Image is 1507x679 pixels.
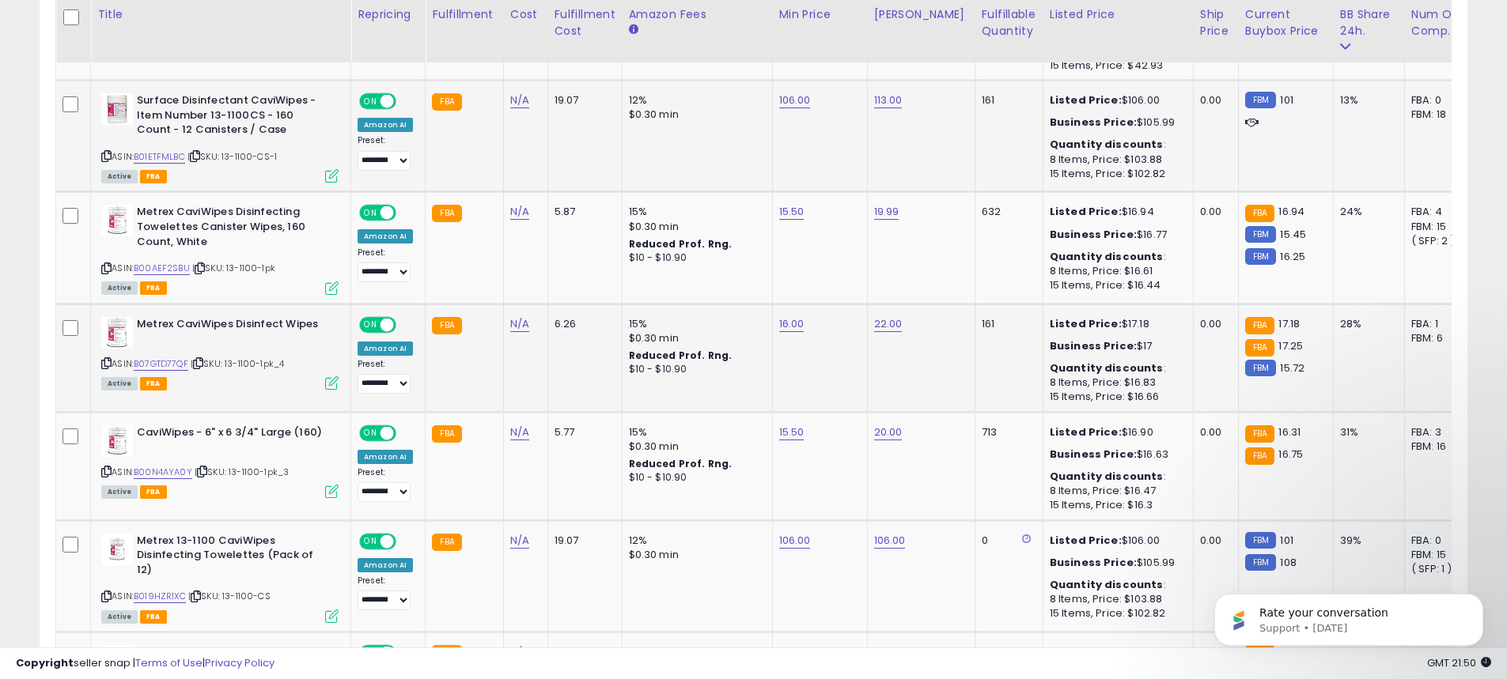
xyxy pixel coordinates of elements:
[16,655,74,670] strong: Copyright
[1050,316,1122,331] b: Listed Price:
[358,229,413,243] div: Amazon AI
[982,317,1031,331] div: 161
[1050,264,1181,278] div: 8 Items, Price: $16.61
[1200,205,1226,219] div: 0.00
[187,150,277,163] span: | SKU: 13-1100-CS-1
[555,93,610,108] div: 19.07
[140,170,167,183] span: FBA
[134,357,188,371] a: B07GTD77QF
[1278,424,1301,439] span: 16.31
[1050,153,1181,167] div: 8 Items, Price: $103.88
[1411,331,1463,345] div: FBM: 6
[1050,115,1181,130] div: $105.99
[1050,58,1181,73] div: 15 Items, Price: $42.93
[432,93,461,111] small: FBA
[1050,115,1137,130] b: Business Price:
[1050,469,1164,484] b: Quantity discounts
[140,610,167,624] span: FBA
[874,92,903,108] a: 113.00
[629,317,760,331] div: 15%
[432,6,496,23] div: Fulfillment
[101,281,138,295] span: All listings currently available for purchase on Amazon
[1050,533,1122,548] b: Listed Price:
[1245,339,1274,356] small: FBA
[510,204,529,220] a: N/A
[1411,425,1463,439] div: FBA: 3
[555,425,610,439] div: 5.77
[195,466,289,478] span: | SKU: 13-1100-1pk_3
[101,205,133,236] img: 41l-yvn60DL._SL40_.jpg
[1280,533,1293,548] span: 101
[1050,555,1137,570] b: Business Price:
[134,262,190,275] a: B00AEF2SBU
[1200,425,1226,439] div: 0.00
[361,318,381,331] span: ON
[510,533,529,549] a: N/A
[361,206,381,220] span: ON
[629,108,760,122] div: $0.30 min
[874,316,903,332] a: 22.00
[1411,548,1463,562] div: FBM: 15
[982,6,1036,40] div: Fulfillable Quantity
[1050,447,1181,462] div: $16.63
[358,359,413,394] div: Preset:
[629,205,760,219] div: 15%
[101,317,339,389] div: ASIN:
[629,534,760,548] div: 12%
[555,6,615,40] div: Fulfillment Cost
[1050,390,1181,404] div: 15 Items, Price: $16.66
[16,656,275,671] div: seller snap | |
[101,425,339,497] div: ASIN:
[874,6,968,23] div: [PERSON_NAME]
[1050,375,1181,390] div: 8 Items, Price: $16.83
[101,93,339,181] div: ASIN:
[629,23,638,37] small: Amazon Fees.
[101,534,133,565] img: 41nk3qDUAmL._SL40_.jpg
[1411,205,1463,219] div: FBA: 4
[1340,205,1392,219] div: 24%
[101,377,138,390] span: All listings currently available for purchase on Amazon
[432,425,461,443] small: FBA
[1280,249,1305,264] span: 16.25
[140,377,167,390] span: FBA
[629,237,733,251] b: Reduced Prof. Rng.
[137,317,329,336] b: Metrex CaviWipes Disinfect Wipes
[188,590,271,602] span: | SKU: 13-1100-CS
[137,93,329,141] b: Surface Disinfectant CaviWipes - Item Number 13-1100CS - 160 Count - 12 Canisters / Case
[361,426,381,439] span: ON
[510,316,529,332] a: N/A
[140,485,167,499] span: FBA
[1245,447,1274,465] small: FBA
[1340,425,1392,439] div: 31%
[1340,93,1392,108] div: 13%
[137,534,329,582] b: Metrex 13-1100 CaviWipes Disinfecting Towelettes (Pack of 12)
[874,533,906,549] a: 106.00
[432,205,461,222] small: FBA
[358,467,413,503] div: Preset:
[1050,339,1181,353] div: $17
[629,93,760,108] div: 12%
[101,425,133,457] img: 416GZvuhyLL._SL40_.jpg
[358,6,418,23] div: Repricing
[1050,425,1181,439] div: $16.90
[101,534,339,621] div: ASIN:
[1280,227,1306,242] span: 15.45
[779,6,861,23] div: Min Price
[1050,360,1164,375] b: Quantity discounts
[361,95,381,108] span: ON
[1245,6,1327,40] div: Current Buybox Price
[1050,338,1137,353] b: Business Price:
[101,205,339,292] div: ASIN:
[1050,227,1137,242] b: Business Price:
[1340,6,1398,40] div: BB Share 24h.
[629,331,760,345] div: $0.30 min
[358,247,413,283] div: Preset:
[358,450,413,464] div: Amazon AI
[1050,204,1122,219] b: Listed Price:
[629,220,760,234] div: $0.30 min
[1050,167,1181,181] div: 15 Items, Price: $102.82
